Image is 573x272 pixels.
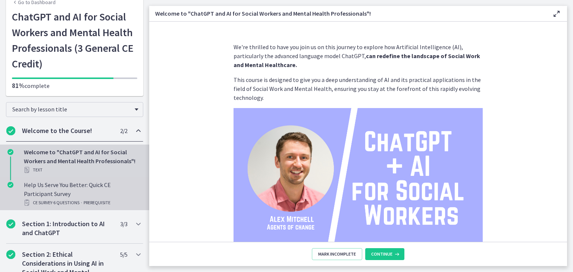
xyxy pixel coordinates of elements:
[234,108,483,248] img: ChatGPT____AI__for_Social__Workers.png
[6,250,15,259] i: Completed
[120,126,127,135] span: 2 / 2
[24,165,140,174] div: Text
[81,198,82,207] span: ·
[12,81,137,90] p: complete
[6,126,15,135] i: Completed
[155,9,540,18] h3: Welcome to "ChatGPT and AI for Social Workers and Mental Health Professionals"!
[12,81,25,90] span: 81%
[22,219,113,237] h2: Section 1: Introduction to AI and ChatGPT
[7,149,13,155] i: Completed
[234,75,483,102] p: This course is designed to give you a deep understanding of AI and its practical applications in ...
[371,251,392,257] span: Continue
[6,219,15,228] i: Completed
[318,251,356,257] span: Mark Incomplete
[234,42,483,69] p: We're thrilled to have you join us on this journey to explore how Artificial Intelligence (AI), p...
[12,9,137,72] h1: ChatGPT and AI for Social Workers and Mental Health Professionals (3 General CE Credit)
[52,198,79,207] span: · 6 Questions
[120,219,127,228] span: 3 / 3
[84,198,110,207] span: PREREQUISITE
[24,180,140,207] div: Help Us Serve You Better: Quick CE Participant Survey
[312,248,362,260] button: Mark Incomplete
[24,198,140,207] div: CE Survey
[365,248,404,260] button: Continue
[12,105,131,113] span: Search by lesson title
[24,148,140,174] div: Welcome to "ChatGPT and AI for Social Workers and Mental Health Professionals"!
[7,182,13,188] i: Completed
[120,250,127,259] span: 5 / 5
[6,102,143,117] div: Search by lesson title
[22,126,113,135] h2: Welcome to the Course!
